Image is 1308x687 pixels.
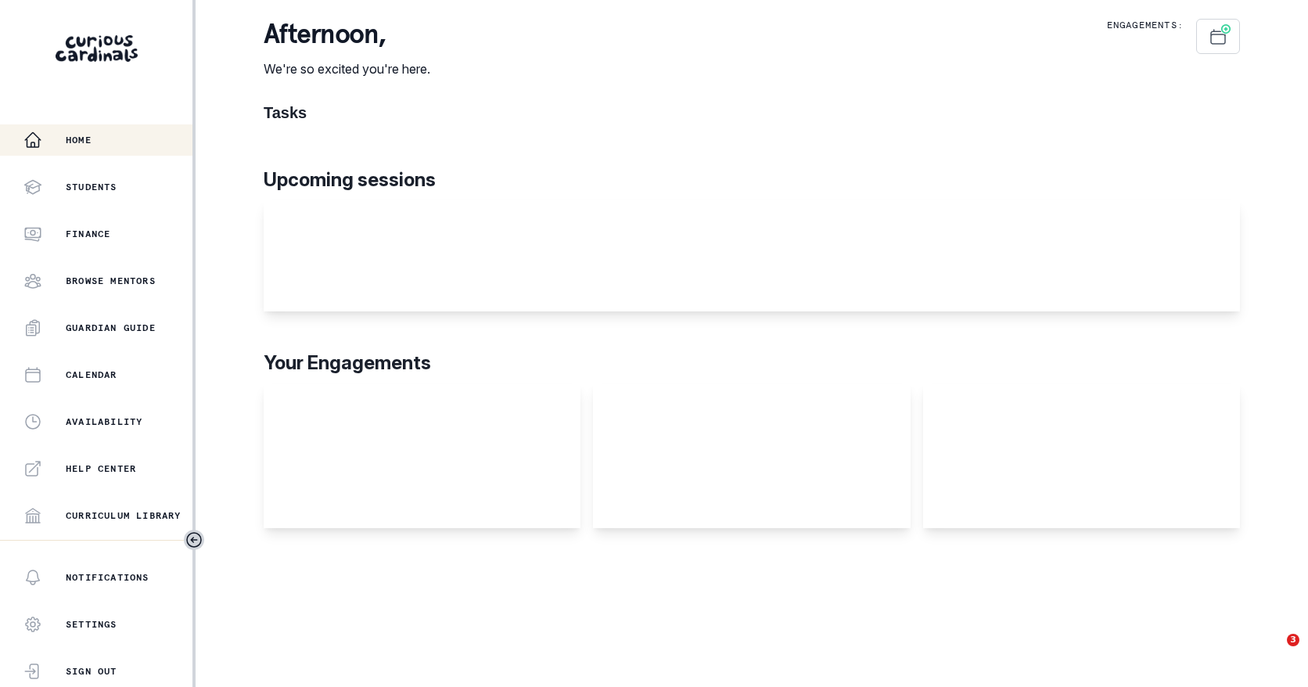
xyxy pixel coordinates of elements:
p: Upcoming sessions [264,166,1240,194]
p: Home [66,134,92,146]
p: Guardian Guide [66,322,156,334]
button: Schedule Sessions [1196,19,1240,54]
p: Calendar [66,369,117,381]
img: Curious Cardinals Logo [56,35,138,62]
p: Settings [66,618,117,631]
iframe: Intercom live chat [1255,634,1292,671]
p: Browse Mentors [66,275,156,287]
p: afternoon , [264,19,430,50]
p: Availability [66,415,142,428]
p: Notifications [66,571,149,584]
p: Curriculum Library [66,509,181,522]
p: Sign Out [66,665,117,678]
p: We're so excited you're here. [264,59,430,78]
h1: Tasks [264,103,1240,122]
p: Finance [66,228,110,240]
p: Help Center [66,462,136,475]
p: Engagements: [1107,19,1184,31]
span: 3 [1287,634,1299,646]
p: Your Engagements [264,349,1240,377]
button: Toggle sidebar [184,530,204,550]
p: Students [66,181,117,193]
